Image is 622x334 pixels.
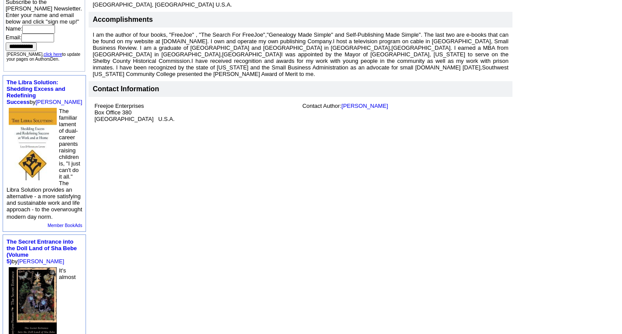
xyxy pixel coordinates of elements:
img: 51419.jpg [9,108,57,180]
a: [PERSON_NAME] [17,258,64,265]
a: click here [44,52,62,57]
font: Contact Information [93,85,159,93]
a: Member BookAds [48,223,82,228]
font: [PERSON_NAME], to update your pages on AuthorsDen. [7,52,80,62]
font: Accomplishments [93,16,153,23]
font: Contact Author: [302,103,388,109]
a: The Libra Solution: Shedding Excess and Redefining Success [7,79,65,105]
font: by [7,238,77,265]
font: [GEOGRAPHIC_DATA], [GEOGRAPHIC_DATA] U.S.A. [93,1,232,8]
a: [PERSON_NAME] [36,99,82,105]
a: The Secret Entrance into the Doll Land of Sha Bebe (Volume 5) [7,238,77,265]
font: I am the author of four books, "FreeJoe" , "The Search For FreeJoe","Genealogy Made Simple" and S... [93,31,508,77]
a: [PERSON_NAME] [341,103,388,109]
font: by [7,79,82,105]
font: Freejoe Enterprises Box Office 380 [GEOGRAPHIC_DATA] U.S.A. [94,103,175,122]
font: The familiar lament of dual-career parents raising children is, "I just can't do it all." The Lib... [7,108,82,220]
